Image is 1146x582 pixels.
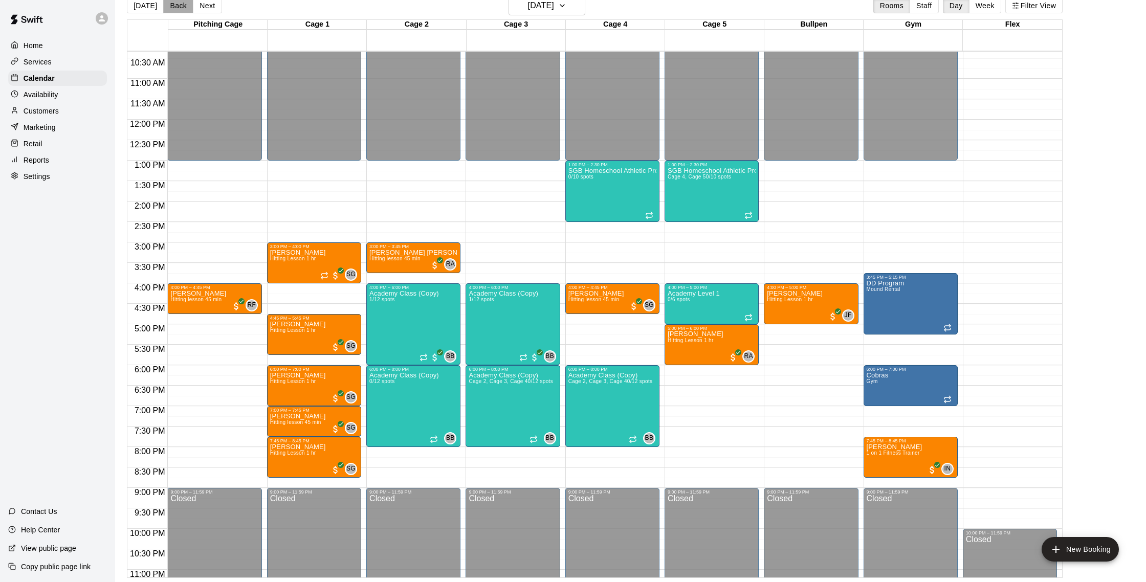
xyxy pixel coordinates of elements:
div: 7:00 PM – 7:45 PM: Hitting lesson 45 min [267,406,361,437]
span: 12:00 PM [127,120,167,128]
div: 4:00 PM – 5:00 PM: Hitting Lesson 1 hr [764,283,858,324]
div: Joe Ferro [842,309,854,322]
span: All customers have paid [430,260,440,271]
div: 4:00 PM – 5:00 PM [767,285,855,290]
span: Shaun Garceau [349,422,357,434]
a: Retail [8,136,107,151]
div: 6:00 PM – 8:00 PM [369,367,457,372]
span: All customers have paid [231,301,241,311]
div: 4:00 PM – 4:45 PM [170,285,258,290]
span: 1/12 spots filled [469,297,494,302]
span: 1/12 spots filled [369,297,394,302]
div: Shaun Garceau [345,463,357,475]
span: Recurring event [530,435,538,443]
span: Gym [867,378,878,384]
div: 3:00 PM – 4:00 PM: Hitting Lesson 1 hr [267,242,361,283]
div: Bucket Bucket [444,432,456,444]
div: 6:00 PM – 8:00 PM: Academy Class (Copy) [466,365,560,447]
span: SG [346,392,356,402]
div: Shaun Garceau [345,391,357,404]
span: 0/12 spots filled [369,378,394,384]
span: BB [446,351,455,362]
span: RA [744,351,753,362]
span: Bucket Bucket [448,432,456,444]
div: 9:00 PM – 11:59 PM [170,489,258,495]
div: 4:45 PM – 5:45 PM [270,316,358,321]
span: 3:30 PM [132,263,168,272]
span: 0/12 spots filled [528,378,553,384]
div: 7:45 PM – 8:45 PM: Hitting Lesson 1 hr [267,437,361,478]
div: Gym [864,20,963,30]
span: Shaun Garceau [349,268,357,281]
div: 5:00 PM – 6:00 PM [668,326,756,331]
span: 4:00 PM [132,283,168,292]
div: 3:45 PM – 5:15 PM [867,275,955,280]
span: Recurring event [430,435,438,443]
p: Settings [24,171,50,182]
div: 6:00 PM – 7:00 PM: Hitting Lesson 1 hr [267,365,361,406]
span: Hitting lesson 45 min [170,297,222,302]
p: Reports [24,155,49,165]
span: 10:00 PM [127,529,167,538]
span: BB [446,433,455,443]
div: 3:45 PM – 5:15 PM: DD Program [864,273,958,334]
span: 5:00 PM [132,324,168,333]
div: 6:00 PM – 7:00 PM: Cobras [864,365,958,406]
span: 6:00 PM [132,365,168,374]
span: Hitting lesson 45 min [369,256,421,261]
div: Shaun Garceau [345,340,357,352]
div: 6:00 PM – 8:00 PM: Academy Class (Copy) [366,365,460,447]
span: Cage 2, Cage 3, Cage 4 [469,378,527,384]
div: Bucket Bucket [444,350,456,363]
p: Marketing [24,122,56,132]
div: 10:00 PM – 11:59 PM [966,530,1054,535]
span: Bucket Bucket [448,350,456,363]
span: 11:30 AM [128,99,168,108]
div: 4:00 PM – 4:45 PM: Hitting lesson 45 min [167,283,261,314]
a: Services [8,54,107,70]
p: Home [24,40,43,51]
span: Hitting lesson 45 min [568,297,620,302]
span: Hitting Lesson 1 hr [767,297,813,302]
span: 7:00 PM [132,406,168,415]
div: 3:00 PM – 4:00 PM [270,244,358,249]
span: 12:30 PM [127,140,167,149]
button: add [1042,537,1119,562]
a: Calendar [8,71,107,86]
a: Customers [8,103,107,119]
span: All customers have paid [728,352,738,363]
span: BB [545,351,554,362]
div: 4:00 PM – 6:00 PM [369,285,457,290]
p: Copy public page link [21,562,91,572]
div: Shaun Garceau [345,422,357,434]
span: 1 on 1 Fitness Trainer [867,450,920,456]
span: SG [346,423,356,433]
span: Joe Ferro [846,309,854,322]
div: Shaun Garceau [643,299,655,311]
span: 0/6 spots filled [668,297,690,302]
span: Hitting Lesson 1 hr [270,378,316,384]
p: Calendar [24,73,55,83]
a: Marketing [8,120,107,135]
div: 3:00 PM – 3:45 PM: Maddox Joros [366,242,460,273]
span: Shaun Garceau [647,299,655,311]
span: Cage 4, Cage 5 [668,174,706,180]
span: Bucket Bucket [647,432,655,444]
div: 9:00 PM – 11:59 PM [568,489,656,495]
span: Rachel Frankhouser [250,299,258,311]
p: View public page [21,543,76,553]
div: Reports [8,152,107,168]
span: Shaun Garceau [349,463,357,475]
span: All customers have paid [330,271,341,281]
div: 9:00 PM – 11:59 PM [668,489,756,495]
span: 1:00 PM [132,161,168,169]
a: Availability [8,87,107,102]
span: All customers have paid [330,465,341,475]
span: Recurring event [320,272,328,280]
p: Services [24,57,52,67]
span: Bucket Bucket [548,350,556,363]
